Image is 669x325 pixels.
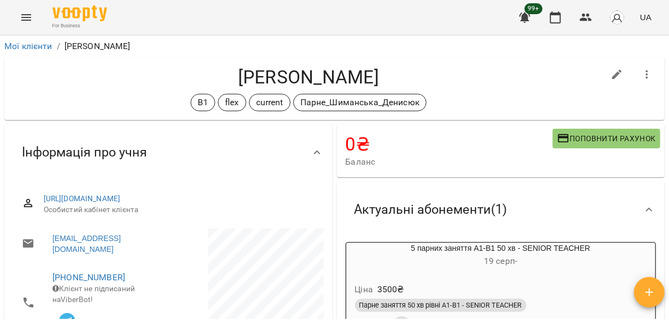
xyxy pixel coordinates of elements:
[13,4,39,31] button: Menu
[225,96,239,109] p: flex
[355,300,526,310] span: Парне заняття 50 хв рівні А1-В1 - SENIOR TEACHER
[256,96,283,109] p: current
[198,96,208,109] p: В1
[57,40,60,53] li: /
[346,155,553,168] span: Баланс
[52,22,107,29] span: For Business
[22,144,147,161] span: Інформація про учня
[218,94,246,111] div: flex
[64,40,131,53] p: [PERSON_NAME]
[557,132,656,145] span: Поповнити рахунок
[337,182,665,238] div: Актуальні абонементи(1)
[355,282,374,297] h6: Ціна
[52,5,107,21] img: Voopty Logo
[609,10,625,25] img: avatar_s.png
[13,66,604,88] h4: [PERSON_NAME]
[4,40,665,53] nav: breadcrumb
[636,7,656,27] button: UA
[354,201,507,218] span: Актуальні абонементи ( 1 )
[300,96,419,109] p: Парне_Шиманська_Денисюк
[484,256,517,266] span: 19 серп -
[44,204,315,215] span: Особистий кабінет клієнта
[44,194,121,203] a: [URL][DOMAIN_NAME]
[377,283,404,296] p: 3500 ₴
[4,41,52,51] a: Мої клієнти
[52,272,125,282] a: [PHONE_NUMBER]
[525,3,543,14] span: 99+
[249,94,291,111] div: current
[191,94,215,111] div: В1
[293,94,427,111] div: Парне_Шиманська_Денисюк
[52,233,157,255] a: [EMAIL_ADDRESS][DOMAIN_NAME]
[553,129,660,148] button: Поповнити рахунок
[52,284,135,304] span: Клієнт не підписаний на ViberBot!
[640,11,652,23] span: UA
[4,124,333,180] div: Інформація про учня
[346,133,553,155] h4: 0 ₴
[346,243,656,269] div: 5 парних заняття А1-В1 50 хв - SENIOR TEACHER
